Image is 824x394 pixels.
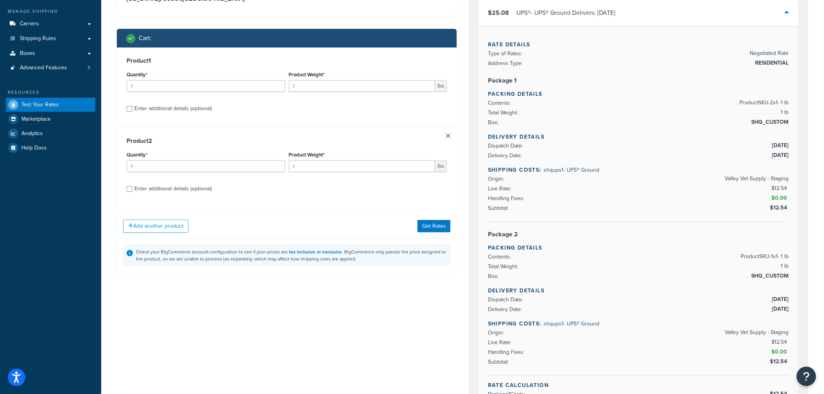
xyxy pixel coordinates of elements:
[723,328,789,337] span: Valley Vet Supply - Staging
[6,112,95,126] a: Marketplace
[21,130,43,137] span: Analytics
[488,49,524,58] span: Type of Rates:
[123,220,188,233] button: Add another product
[6,8,95,15] div: Manage Shipping
[488,230,789,238] h3: Package 2
[488,77,789,84] h3: Package 1
[127,80,285,92] input: 0.0
[488,166,789,174] h4: Shipping Costs:
[435,80,447,92] span: lbs
[488,151,524,160] span: Delivery Date:
[797,367,816,386] button: Open Resource Center
[488,381,789,389] h4: Rate Calculation
[770,204,789,212] span: $12.54
[88,65,90,71] span: 5
[739,252,789,261] span: Product SKU-1 x 1 - 1 lb
[21,102,59,108] span: Test Your Rates
[20,65,67,71] span: Advanced Features
[748,49,789,58] span: Negotiated Rate
[289,72,325,77] label: Product Weight*
[289,248,342,255] a: tax inclusive or exclusive
[771,338,789,346] span: $12.54
[127,152,147,158] label: Quantity*
[544,320,599,328] span: shqups1 - UPS® Ground
[6,89,95,96] div: Resources
[127,137,447,145] h3: Product 2
[21,145,47,151] span: Help Docs
[20,50,35,57] span: Boxes
[134,103,212,114] div: Enter additional details (optional)
[754,58,789,68] span: RESIDENTIAL
[21,116,51,123] span: Marketplace
[488,204,511,212] span: Subtotal:
[127,186,132,192] input: Enter additional details (optional)
[6,46,95,61] a: Boxes
[6,61,95,75] li: Advanced Features
[488,338,513,347] span: Live Rate:
[488,175,506,183] span: Origin:
[6,61,95,75] a: Advanced Features5
[289,80,435,92] input: 0.00
[6,141,95,155] li: Help Docs
[289,160,435,172] input: 0.00
[446,134,451,138] a: Remove Item
[770,141,789,150] span: [DATE]
[488,272,500,280] span: Box:
[779,262,789,271] span: 1 lb
[738,98,789,107] span: Product SKU-2 x 1 - 1 lb
[488,262,520,271] span: Total Weight:
[488,194,526,202] span: Handling Fees:
[723,174,789,183] span: Valley Vet Supply - Staging
[770,357,789,366] span: $12.54
[750,118,789,127] span: SHQ_CUSTOM
[488,348,526,356] span: Handling Fees:
[136,248,447,262] div: Check your BigCommerce account configuration to see if your prices are . BigCommerce only passes ...
[6,98,95,112] a: Test Your Rates
[488,109,520,117] span: Total Weight:
[488,133,789,141] h4: Delivery Details
[139,35,151,42] h2: Cart :
[488,329,506,337] span: Origin:
[771,194,789,202] span: $0.00
[779,108,789,117] span: 1 lb
[488,244,789,252] h4: Packing Details
[488,99,513,107] span: Contents:
[488,118,500,127] span: Box:
[6,32,95,46] a: Shipping Rules
[435,160,447,172] span: lbs
[134,183,212,194] div: Enter additional details (optional)
[127,160,285,172] input: 0.0
[771,348,789,356] span: $0.00
[488,287,789,295] h4: Delivery Details
[488,142,525,150] span: Dispatch Date:
[488,358,511,366] span: Subtotal:
[488,59,525,67] span: Address Type:
[488,90,789,98] h4: Packing Details
[770,295,789,304] span: [DATE]
[488,40,789,49] h4: Rate Details
[6,127,95,141] a: Analytics
[516,7,615,18] div: UPS® - UPS® Ground Delivers: [DATE]
[289,152,325,158] label: Product Weight*
[127,57,447,65] h3: Product 1
[488,253,513,261] span: Contents:
[770,304,789,314] span: [DATE]
[488,320,789,328] h4: Shipping Costs:
[488,8,509,17] span: $25.08
[6,17,95,31] a: Carriers
[750,271,789,281] span: SHQ_CUSTOM
[544,166,599,174] span: shqups1 - UPS® Ground
[417,220,451,232] button: Get Rates
[127,106,132,112] input: Enter additional details (optional)
[488,295,525,304] span: Dispatch Date:
[770,151,789,160] span: [DATE]
[488,305,524,313] span: Delivery Date:
[127,72,147,77] label: Quantity*
[20,21,39,27] span: Carriers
